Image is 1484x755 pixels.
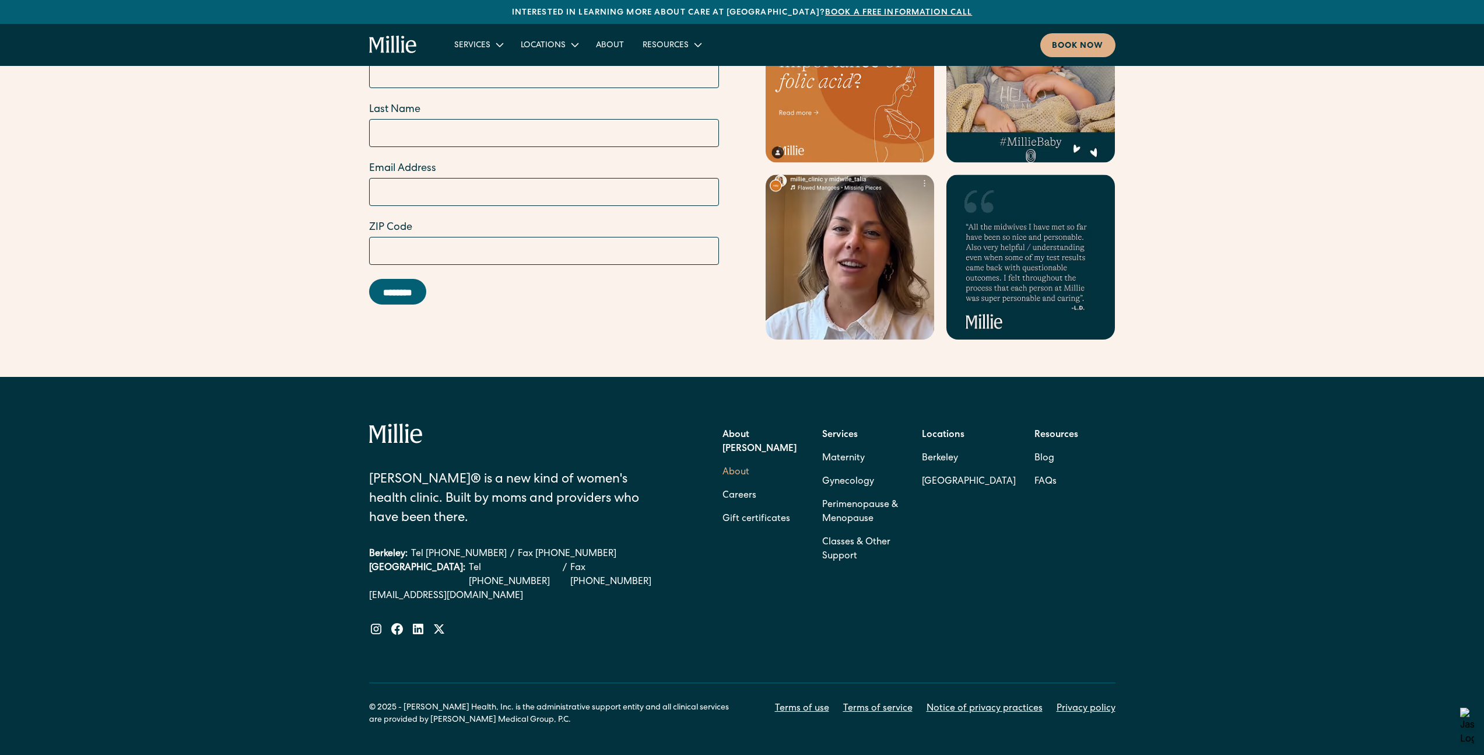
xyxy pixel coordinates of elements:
label: Email Address [369,161,719,177]
div: Services [454,40,490,52]
a: Book a free information call [825,9,972,17]
a: home [369,36,418,54]
div: / [510,547,514,561]
a: About [722,461,749,484]
div: Services [445,35,511,54]
a: [GEOGRAPHIC_DATA] [922,470,1016,494]
strong: Resources [1034,431,1078,440]
a: Notice of privacy practices [927,702,1043,716]
a: Fax [PHONE_NUMBER] [518,547,616,561]
strong: About [PERSON_NAME] [722,431,797,454]
div: [GEOGRAPHIC_DATA]: [369,561,465,589]
a: Classes & Other Support [822,531,903,568]
a: FAQs [1034,470,1057,494]
a: Maternity [822,447,865,470]
div: Resources [633,35,710,54]
label: Last Name [369,102,719,118]
div: [PERSON_NAME]® is a new kind of women's health clinic. Built by moms and providers who have been ... [369,471,644,529]
label: ZIP Code [369,220,719,236]
a: Privacy policy [1057,702,1115,716]
div: Resources [643,40,689,52]
a: [EMAIL_ADDRESS][DOMAIN_NAME] [369,589,664,603]
div: Locations [521,40,566,52]
a: Tel [PHONE_NUMBER] [469,561,559,589]
div: Locations [511,35,587,54]
a: Perimenopause & Menopause [822,494,903,531]
div: Book now [1052,40,1104,53]
div: © 2025 - [PERSON_NAME] Health, Inc. is the administrative support entity and all clinical service... [369,702,742,726]
a: Gynecology [822,470,874,494]
a: Terms of use [775,702,829,716]
a: Careers [722,484,756,508]
a: Terms of service [843,702,913,716]
div: / [563,561,567,589]
strong: Locations [922,431,964,440]
a: Berkeley [922,447,1016,470]
a: Book now [1040,33,1115,57]
form: Email Form [369,43,719,305]
a: Tel [PHONE_NUMBER] [411,547,507,561]
strong: Services [822,431,858,440]
a: Gift certificates [722,508,790,531]
a: About [587,35,633,54]
a: Blog [1034,447,1054,470]
a: Fax [PHONE_NUMBER] [570,561,664,589]
div: Berkeley: [369,547,408,561]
